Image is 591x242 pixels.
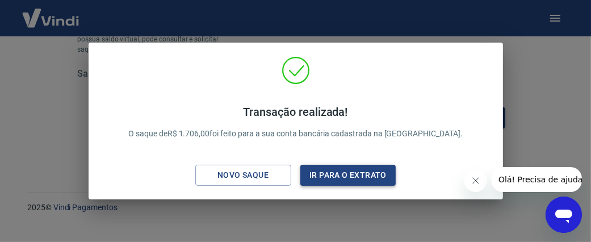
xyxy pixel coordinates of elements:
[128,105,463,140] p: O saque de R$ 1.706,00 foi feito para a sua conta bancária cadastrada na [GEOGRAPHIC_DATA].
[7,8,95,17] span: Olá! Precisa de ajuda?
[204,168,282,182] div: Novo saque
[546,197,582,233] iframe: Botão para abrir a janela de mensagens
[195,165,291,186] button: Novo saque
[492,167,582,192] iframe: Mensagem da empresa
[464,169,487,192] iframe: Fechar mensagem
[300,165,396,186] button: Ir para o extrato
[128,105,463,119] h4: Transação realizada!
